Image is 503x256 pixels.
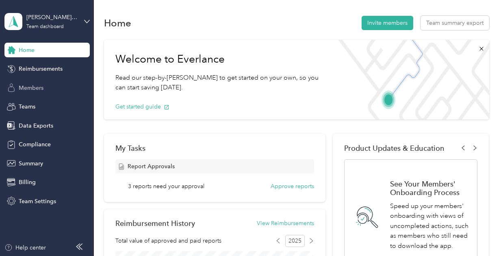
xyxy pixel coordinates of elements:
[115,144,314,152] div: My Tasks
[19,197,56,206] span: Team Settings
[128,182,204,191] span: 3 reports need your approval
[115,53,321,66] h1: Welcome to Everlance
[271,182,314,191] button: Approve reports
[26,24,64,29] div: Team dashboard
[115,73,321,93] p: Read our step-by-[PERSON_NAME] to get started on your own, so you can start saving [DATE].
[344,144,444,152] span: Product Updates & Education
[19,46,35,54] span: Home
[19,178,36,187] span: Billing
[19,140,51,149] span: Compliance
[128,162,175,171] span: Report Approvals
[19,84,43,92] span: Members
[457,210,503,256] iframe: Everlance-gr Chat Button Frame
[115,102,169,111] button: Get started guide
[257,219,314,228] button: View Reimbursements
[332,40,489,119] img: Welcome to everlance
[115,236,221,245] span: Total value of approved and paid reports
[285,235,305,247] span: 2025
[115,219,195,228] h2: Reimbursement History
[362,16,413,30] button: Invite members
[19,159,43,168] span: Summary
[4,243,46,252] button: Help center
[26,13,77,22] div: [PERSON_NAME] Beverage Company
[19,121,53,130] span: Data Exports
[390,180,469,197] h1: See Your Members' Onboarding Process
[19,102,35,111] span: Teams
[421,16,489,30] button: Team summary export
[19,65,63,73] span: Reimbursements
[390,201,469,251] p: Speed up your members' onboarding with views of uncompleted actions, such as members who still ne...
[104,19,131,27] h1: Home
